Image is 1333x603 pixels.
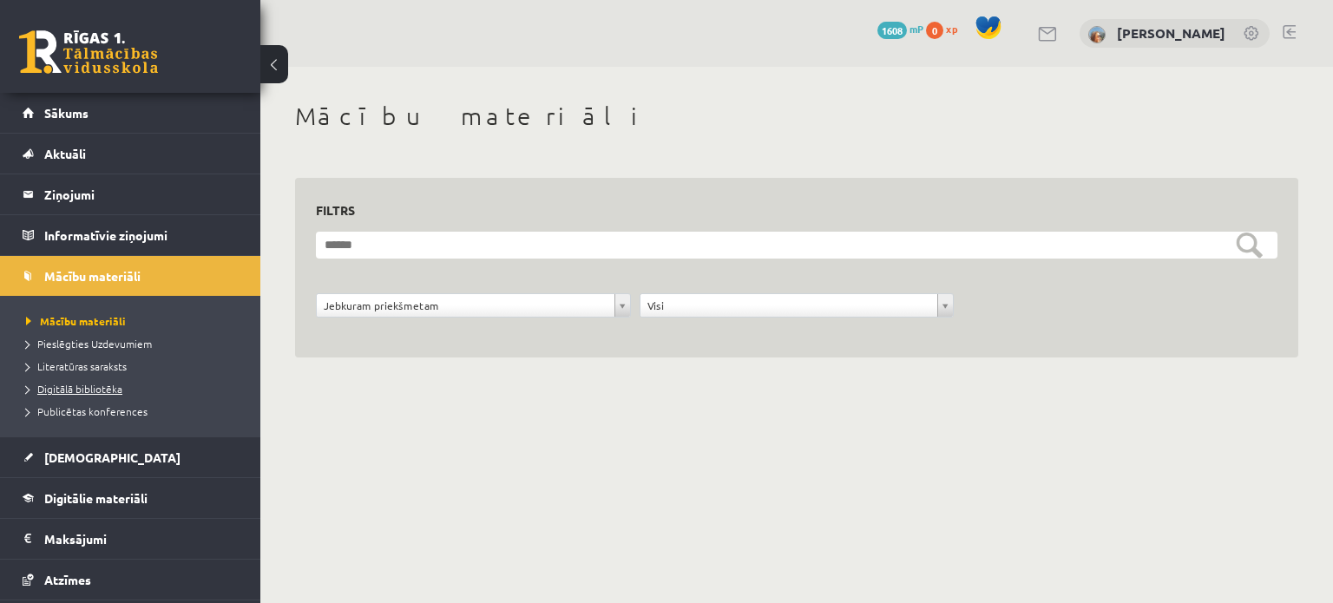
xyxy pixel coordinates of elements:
span: Publicētas konferences [26,404,148,418]
a: Mācību materiāli [23,256,239,296]
a: Informatīvie ziņojumi [23,215,239,255]
a: 0 xp [926,22,966,36]
a: Jebkuram priekšmetam [317,294,630,317]
span: xp [946,22,957,36]
a: Mācību materiāli [26,313,243,329]
span: Aktuāli [44,146,86,161]
a: Atzīmes [23,560,239,600]
a: Ziņojumi [23,174,239,214]
span: Digitālā bibliotēka [26,382,122,396]
span: Visi [647,294,931,317]
span: Digitālie materiāli [44,490,148,506]
span: [DEMOGRAPHIC_DATA] [44,449,181,465]
span: Sākums [44,105,89,121]
a: Rīgas 1. Tālmācības vidusskola [19,30,158,74]
legend: Informatīvie ziņojumi [44,215,239,255]
a: Aktuāli [23,134,239,174]
span: 1608 [877,22,907,39]
a: Maksājumi [23,519,239,559]
a: Sākums [23,93,239,133]
span: Mācību materiāli [26,314,126,328]
span: Atzīmes [44,572,91,587]
img: Ilze Behmane-Bergmane [1088,26,1106,43]
span: 0 [926,22,943,39]
a: [PERSON_NAME] [1117,24,1225,42]
a: Digitālie materiāli [23,478,239,518]
a: Publicētas konferences [26,403,243,419]
span: Pieslēgties Uzdevumiem [26,337,152,351]
span: mP [909,22,923,36]
span: Literatūras saraksts [26,359,127,373]
a: 1608 mP [877,22,923,36]
span: Mācību materiāli [44,268,141,284]
legend: Maksājumi [44,519,239,559]
h3: Filtrs [316,199,1257,222]
a: Literatūras saraksts [26,358,243,374]
h1: Mācību materiāli [295,102,1298,131]
a: Visi [640,294,954,317]
a: Digitālā bibliotēka [26,381,243,397]
a: [DEMOGRAPHIC_DATA] [23,437,239,477]
span: Jebkuram priekšmetam [324,294,607,317]
legend: Ziņojumi [44,174,239,214]
a: Pieslēgties Uzdevumiem [26,336,243,351]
